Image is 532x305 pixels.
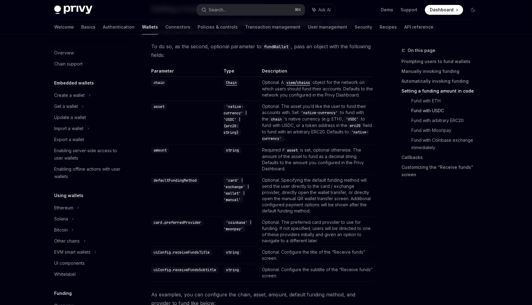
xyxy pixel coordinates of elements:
[54,79,94,87] h5: Embedded wallets
[54,60,83,68] div: Chain support
[411,135,483,152] a: Fund with Coinbase exchange immediately
[411,125,483,135] a: Fund with Moonpay
[54,192,83,199] h5: Using wallets
[151,177,199,184] code: defaultFundingMethod
[355,20,372,34] a: Security
[221,68,260,77] th: Type
[381,7,393,13] a: Demo
[54,290,72,297] h5: Funding
[343,116,361,122] code: 'USDC'
[401,152,483,162] a: Callbacks
[268,116,284,122] code: chain
[49,258,128,269] a: UI components
[260,246,373,264] td: Optional. Configure the title of the “Receive funds” screen.
[401,57,483,66] a: Prompting users to fund wallets
[151,147,169,153] code: amount
[165,20,190,34] a: Connectors
[49,134,128,145] a: Export a wallet
[260,77,373,101] td: Optional. A object for the network on which users should fund their accounts. Defaults to the net...
[54,165,124,180] div: Enabling offline actions with user wallets
[198,20,238,34] a: Policies & controls
[224,80,239,85] a: Chain
[54,248,91,256] div: EVM smart wallets
[318,7,331,13] span: Ask AI
[49,112,128,123] a: Update a wallet
[284,147,300,153] code: asset
[284,80,312,85] a: viem/chains
[224,267,241,273] code: string
[260,101,373,144] td: Optional. The asset you’d like the user to fund their accounts with. Set to fund with the ’s nati...
[308,4,335,15] button: Ask AI
[411,96,483,106] a: Fund with ETH
[430,7,453,13] span: Dashboard
[224,147,241,153] code: string
[54,259,85,267] div: UI components
[81,20,95,34] a: Basics
[54,271,76,278] div: Whitelabel
[49,58,128,69] a: Chain support
[103,20,135,34] a: Authentication
[401,162,483,180] a: Customizing the “Receive funds” screen
[49,164,128,182] a: Enabling offline actions with user wallets
[54,114,86,121] div: Update a wallet
[284,80,312,86] code: viem/chains
[54,103,78,110] div: Get a wallet
[54,136,84,143] div: Export a wallet
[295,7,301,12] span: ⌘ K
[262,129,369,142] code: 'native-currency'
[224,249,241,255] code: string
[260,174,373,216] td: Optional. Specifying the default funding method will send the user directly to the card / exchang...
[54,215,68,223] div: Solana
[261,43,291,50] code: fundWallet
[54,147,124,162] div: Enabling server-side access to user wallets
[401,86,483,96] a: Setting a funding amount in code
[425,5,463,15] a: Dashboard
[54,49,74,57] div: Overview
[224,80,239,86] code: Chain
[49,47,128,58] a: Overview
[54,6,92,14] img: dark logo
[404,20,433,34] a: API reference
[245,20,300,34] a: Transaction management
[151,80,167,86] code: chain
[49,269,128,280] a: Whitelabel
[54,237,80,245] div: Other chains
[260,216,373,246] td: Optional. The preferred card provider to use for funding. If not specified, users will be directe...
[260,144,373,174] td: Required if is set, optional otherwise. The amount of the asset to fund as a decimal string. Defa...
[151,249,212,255] code: uiConfig.receiveFundsTitle
[54,226,68,234] div: Bitcoin
[209,6,226,14] div: Search...
[54,92,85,99] div: Create a wallet
[151,104,167,110] code: asset
[347,123,363,129] code: erc20
[224,104,247,136] code: 'native-currency' | 'USDC' | {erc20: string}
[151,42,373,59] span: To do so, as the second, optional parameter to , pass an object with the following fields:
[151,220,204,226] code: card.preferredProvider
[260,68,373,77] th: Description
[49,145,128,164] a: Enabling server-side access to user wallets
[224,220,252,232] code: 'coinbase' | 'moonpay'
[408,47,435,54] span: On this page
[401,76,483,86] a: Automatically invoking funding
[224,177,249,203] code: 'card' | 'exchange' | 'wallet' | 'manual'
[54,20,74,34] a: Welcome
[308,20,347,34] a: User management
[468,5,478,15] button: Toggle dark mode
[299,110,340,116] code: 'native-currency'
[401,66,483,76] a: Manually invoking funding
[197,4,305,15] button: Search...⌘K
[142,20,158,34] a: Wallets
[380,20,397,34] a: Recipes
[54,204,73,212] div: Ethereum
[151,267,219,273] code: uiConfig.receiveFundsSubtitle
[411,116,483,125] a: Fund with arbitrary ERC20
[260,264,373,281] td: Optional. Configure the subtitle of the “Receive funds” screen.
[54,125,83,132] div: Import a wallet
[411,106,483,116] a: Fund with USDC
[151,68,221,77] th: Parameter
[401,7,417,13] a: Support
